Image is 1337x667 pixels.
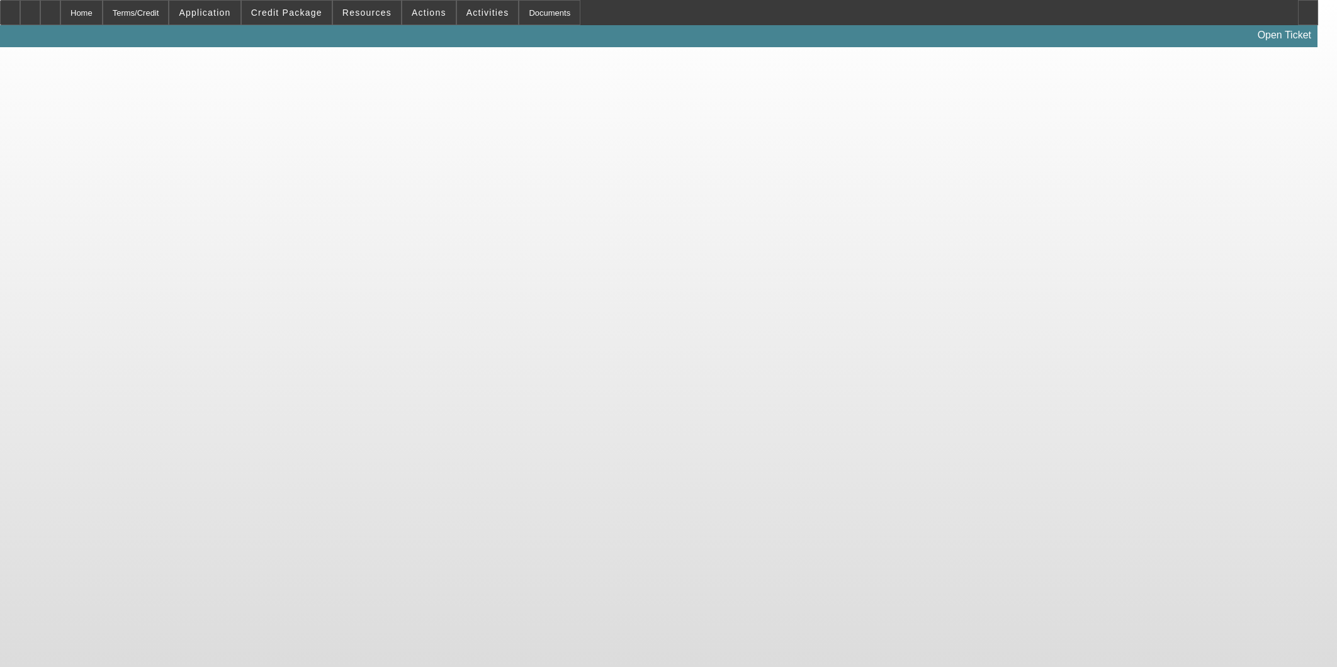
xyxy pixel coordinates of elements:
button: Actions [402,1,456,25]
button: Resources [333,1,401,25]
span: Actions [412,8,446,18]
a: Open Ticket [1253,25,1316,46]
button: Activities [457,1,519,25]
button: Application [169,1,240,25]
span: Credit Package [251,8,322,18]
span: Resources [342,8,392,18]
span: Activities [466,8,509,18]
span: Application [179,8,230,18]
button: Credit Package [242,1,332,25]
